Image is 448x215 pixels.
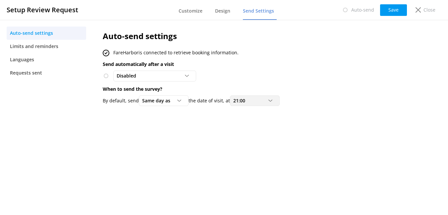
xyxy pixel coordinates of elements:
[215,8,230,14] span: Design
[7,53,86,66] a: Languages
[7,5,78,15] h3: Setup Review Request
[7,40,86,53] a: Limits and reminders
[103,30,396,42] h2: Auto-send settings
[103,85,396,93] p: When to send the survey?
[117,72,140,80] span: Disabled
[243,8,274,14] span: Send Settings
[103,61,396,68] p: Send automatically after a visit
[10,43,58,50] span: Limits and reminders
[423,6,435,14] p: Close
[351,6,374,14] p: Auto-send
[7,27,86,40] a: Auto-send settings
[103,97,139,104] p: By default, send
[189,97,230,104] p: the date of visit, at
[142,97,174,104] span: Same day as
[10,29,53,37] span: Auto-send settings
[233,97,249,104] span: 21:00
[10,69,42,77] span: Requests sent
[7,66,86,80] a: Requests sent
[113,49,239,56] p: FareHarbor is connected to retrieve booking information.
[10,56,34,63] span: Languages
[380,4,407,16] button: Save
[179,8,202,14] span: Customize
